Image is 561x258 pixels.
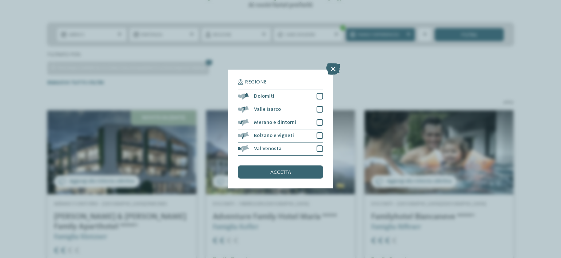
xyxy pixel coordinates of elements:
[245,79,267,85] span: Regione
[254,133,294,138] span: Bolzano e vigneti
[270,170,291,175] span: accetta
[254,146,282,151] span: Val Venosta
[254,94,274,99] span: Dolomiti
[254,107,281,112] span: Valle Isarco
[254,120,296,125] span: Merano e dintorni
